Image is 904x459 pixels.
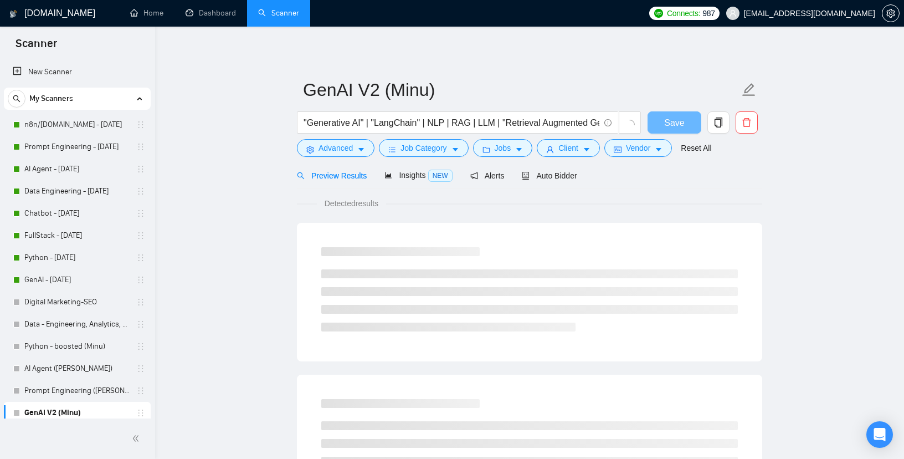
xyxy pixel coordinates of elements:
span: user [729,9,737,17]
span: Preview Results [297,171,367,180]
a: New Scanner [13,61,142,83]
span: Job Category [400,142,446,154]
span: copy [708,118,729,127]
button: setting [882,4,900,22]
a: dashboardDashboard [186,8,236,18]
button: barsJob Categorycaret-down [379,139,468,157]
button: userClientcaret-down [537,139,600,157]
span: holder [136,187,145,196]
span: caret-down [515,145,523,154]
span: holder [136,231,145,240]
li: New Scanner [4,61,151,83]
a: Python - boosted (Minu) [24,335,130,358]
a: Digital Marketing-SEO [24,291,130,313]
span: search [8,95,25,103]
a: Reset All [681,142,711,154]
span: holder [136,165,145,174]
span: info-circle [604,119,612,126]
span: holder [136,298,145,307]
span: My Scanners [29,88,73,110]
a: GenAI - [DATE] [24,269,130,291]
a: GenAI V2 (Minu) [24,402,130,424]
a: AI Agent ([PERSON_NAME]) [24,358,130,380]
span: setting [306,145,314,154]
span: setting [882,9,899,18]
span: Vendor [626,142,650,154]
a: Prompt Engineering - [DATE] [24,136,130,158]
span: holder [136,120,145,129]
input: Scanner name... [303,76,739,104]
a: Prompt Engineering ([PERSON_NAME]) [24,380,130,402]
span: loading [625,120,635,130]
a: setting [882,9,900,18]
button: Save [648,111,701,134]
img: upwork-logo.png [654,9,663,18]
a: Python - [DATE] [24,247,130,269]
span: caret-down [451,145,459,154]
a: Data Engineering - [DATE] [24,180,130,202]
span: Insights [384,171,452,180]
span: 987 [702,7,715,19]
button: search [8,90,25,108]
span: holder [136,342,145,351]
span: Scanner [7,35,66,59]
span: Detected results [317,197,386,210]
span: search [297,172,305,180]
span: double-left [132,433,143,444]
span: caret-down [655,145,662,154]
span: caret-down [583,145,590,154]
button: folderJobscaret-down [473,139,533,157]
span: folder [482,145,490,154]
a: FullStack - [DATE] [24,225,130,247]
span: Save [664,116,684,130]
span: Advanced [319,142,353,154]
span: holder [136,142,145,151]
a: n8n/[DOMAIN_NAME] - [DATE] [24,114,130,136]
button: delete [736,111,758,134]
span: Alerts [470,171,505,180]
a: searchScanner [258,8,299,18]
a: Data - Engineering, Analytics, Warehousing - Final (Minu) [24,313,130,335]
span: Auto Bidder [522,171,577,180]
span: holder [136,276,145,284]
input: Search Freelance Jobs... [304,116,599,130]
span: idcard [614,145,621,154]
a: AI Agent - [DATE] [24,158,130,180]
span: holder [136,209,145,218]
span: notification [470,172,478,180]
span: NEW [428,170,453,182]
button: idcardVendorcaret-down [604,139,672,157]
span: Jobs [495,142,511,154]
span: delete [736,118,757,127]
button: copy [707,111,730,134]
span: Client [558,142,578,154]
a: Chatbot - [DATE] [24,202,130,225]
span: robot [522,172,530,180]
div: Open Intercom Messenger [866,421,893,448]
span: holder [136,253,145,262]
span: user [546,145,554,154]
span: area-chart [384,171,392,179]
span: holder [136,386,145,395]
span: holder [136,409,145,417]
img: logo [9,5,17,23]
span: caret-down [357,145,365,154]
span: bars [388,145,396,154]
a: homeHome [130,8,163,18]
span: holder [136,364,145,373]
button: settingAdvancedcaret-down [297,139,374,157]
span: holder [136,320,145,329]
span: Connects: [667,7,700,19]
span: edit [742,83,756,97]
